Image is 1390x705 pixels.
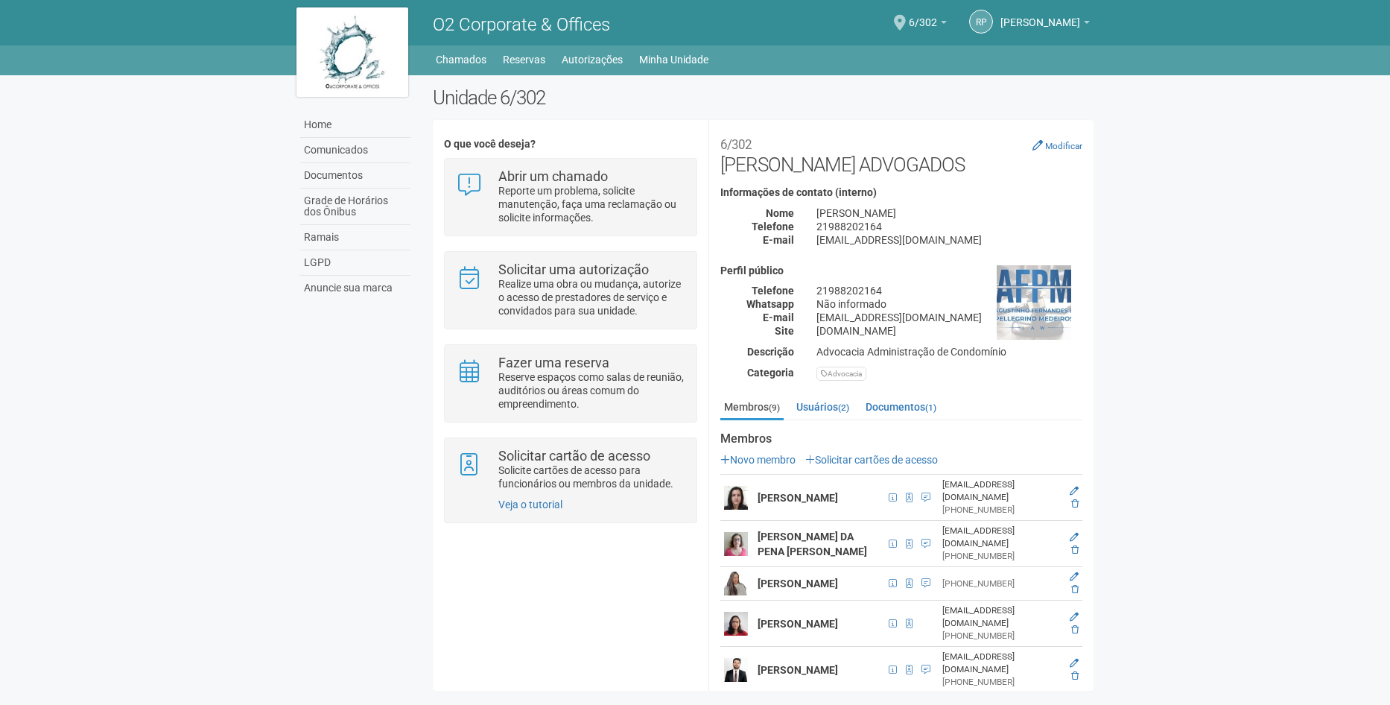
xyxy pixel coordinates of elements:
a: Ramais [300,225,410,250]
h2: [PERSON_NAME] ADVOGADOS [720,131,1082,176]
a: RP [969,10,993,34]
strong: Fazer uma reserva [498,355,609,370]
p: Reserve espaços como salas de reunião, auditórios ou áreas comum do empreendimento. [498,370,685,411]
small: 6/302 [720,137,752,152]
a: Reservas [503,49,545,70]
a: Usuários(2) [793,396,853,418]
a: Documentos(1) [862,396,940,418]
div: [DOMAIN_NAME] [805,324,1094,338]
h2: Unidade 6/302 [433,86,1094,109]
img: user.png [724,486,748,510]
strong: Whatsapp [746,298,794,310]
img: business.png [997,265,1071,340]
div: [EMAIL_ADDRESS][DOMAIN_NAME] [942,604,1059,630]
a: Excluir membro [1071,545,1079,555]
a: Editar membro [1070,612,1079,622]
h4: Informações de contato (interno) [720,187,1082,198]
img: user.png [724,612,748,636]
a: Solicitar cartão de acesso Solicite cartões de acesso para funcionários ou membros da unidade. [456,449,685,490]
div: [EMAIL_ADDRESS][DOMAIN_NAME] [805,311,1094,324]
a: Excluir membro [1071,584,1079,595]
a: Editar membro [1070,486,1079,496]
strong: Nome [766,207,794,219]
img: user.png [724,572,748,595]
span: RAFAEL PELLEGRINO MEDEIROS PENNA BASTOS [1000,2,1080,28]
strong: [PERSON_NAME] [758,492,838,504]
a: Membros(9) [720,396,784,420]
div: 21988202164 [805,220,1094,233]
img: user.png [724,532,748,556]
a: Editar membro [1070,532,1079,543]
div: [EMAIL_ADDRESS][DOMAIN_NAME] [942,651,1059,676]
a: Editar membro [1070,572,1079,582]
div: 21988202164 [805,284,1094,297]
a: Home [300,113,410,138]
a: Solicitar cartões de acesso [805,454,938,466]
strong: Site [775,325,794,337]
small: (1) [925,402,936,413]
span: O2 Corporate & Offices [433,14,610,35]
strong: [PERSON_NAME] [758,664,838,676]
div: [EMAIL_ADDRESS][DOMAIN_NAME] [805,233,1094,247]
strong: Telefone [752,285,794,297]
strong: E-mail [763,234,794,246]
a: Solicitar uma autorização Realize uma obra ou mudança, autorize o acesso de prestadores de serviç... [456,263,685,317]
div: Não informado [805,297,1094,311]
div: [PHONE_NUMBER] [942,550,1059,563]
strong: Solicitar uma autorização [498,262,649,277]
strong: Abrir um chamado [498,168,608,184]
div: [EMAIL_ADDRESS][DOMAIN_NAME] [942,478,1059,504]
small: Modificar [1045,141,1082,151]
strong: E-mail [763,312,794,323]
h4: Perfil público [720,265,1082,276]
a: Anuncie sua marca [300,276,410,300]
strong: Descrição [747,346,794,358]
p: Realize uma obra ou mudança, autorize o acesso de prestadores de serviço e convidados para sua un... [498,277,685,317]
strong: Solicitar cartão de acesso [498,448,650,464]
img: user.png [724,658,748,682]
div: [PHONE_NUMBER] [942,504,1059,516]
a: Minha Unidade [639,49,708,70]
p: Reporte um problema, solicite manutenção, faça uma reclamação ou solicite informações. [498,184,685,224]
a: Excluir membro [1071,499,1079,509]
strong: [PERSON_NAME] [758,578,838,589]
div: [PHONE_NUMBER] [942,676,1059,689]
div: [EMAIL_ADDRESS][DOMAIN_NAME] [942,525,1059,550]
h4: O que você deseja? [444,139,696,150]
a: Fazer uma reserva Reserve espaços como salas de reunião, auditórios ou áreas comum do empreendime... [456,356,685,411]
p: Solicite cartões de acesso para funcionários ou membros da unidade. [498,464,685,490]
strong: Membros [720,432,1082,446]
a: Grade de Horários dos Ônibus [300,189,410,225]
strong: [PERSON_NAME] DA PENA [PERSON_NAME] [758,531,867,557]
div: Advocacia [816,367,866,381]
a: Veja o tutorial [498,499,562,510]
a: Comunicados [300,138,410,163]
div: [PHONE_NUMBER] [942,578,1059,590]
a: Novo membro [720,454,796,466]
a: Modificar [1032,139,1082,151]
div: Advocacia Administração de Condomínio [805,345,1094,358]
small: (9) [769,402,780,413]
a: Excluir membro [1071,671,1079,681]
strong: Telefone [752,221,794,233]
strong: Categoria [747,367,794,379]
strong: [PERSON_NAME] [758,618,838,630]
a: Autorizações [562,49,623,70]
a: [PERSON_NAME] [1000,19,1090,31]
small: (2) [838,402,849,413]
a: Chamados [436,49,486,70]
a: 6/302 [909,19,947,31]
div: [PERSON_NAME] [805,206,1094,220]
div: [PHONE_NUMBER] [942,630,1059,642]
a: Editar membro [1070,658,1079,668]
a: Abrir um chamado Reporte um problema, solicite manutenção, faça uma reclamação ou solicite inform... [456,170,685,224]
a: Excluir membro [1071,625,1079,635]
img: logo.jpg [296,7,408,97]
a: LGPD [300,250,410,276]
span: 6/302 [909,2,937,28]
a: Documentos [300,163,410,189]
